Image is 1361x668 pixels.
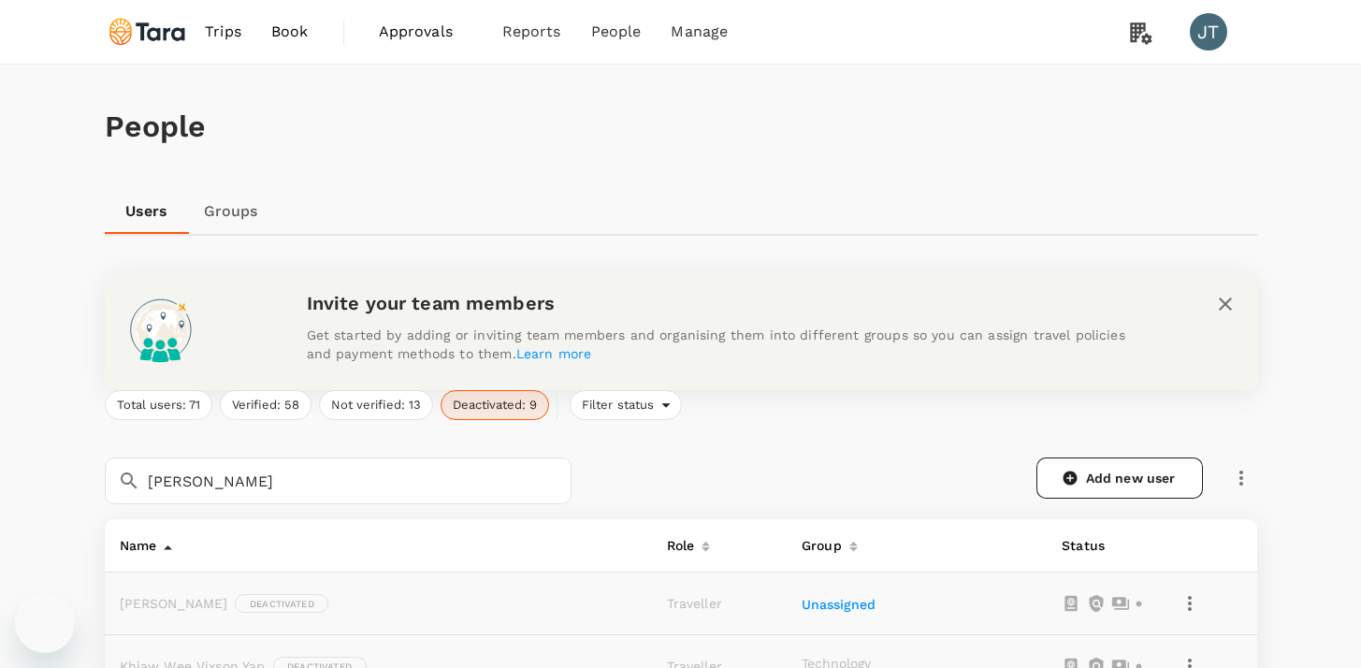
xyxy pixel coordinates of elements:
[271,21,309,43] span: Book
[15,593,75,653] iframe: Button to launch messaging window
[189,189,273,234] a: Groups
[120,288,202,370] img: onboarding-banner
[120,594,228,613] span: [PERSON_NAME]
[502,21,561,43] span: Reports
[667,596,722,611] span: Traveller
[379,21,472,43] span: Approvals
[802,598,879,613] button: Unassigned
[591,21,642,43] span: People
[794,527,842,557] div: Group
[1047,519,1159,573] th: Status
[659,527,695,557] div: Role
[148,457,572,504] input: Search for a user
[671,21,728,43] span: Manage
[571,397,662,414] span: Filter status
[1209,288,1241,320] button: close
[105,390,212,420] button: Total users: 71
[307,326,1149,363] p: Get started by adding or inviting team members and organising them into different groups so you c...
[319,390,433,420] button: Not verified: 13
[205,21,241,43] span: Trips
[105,189,189,234] a: Users
[516,346,592,361] a: Learn more
[441,390,549,420] button: Deactivated: 9
[105,11,191,52] img: Tara Climate Ltd
[307,288,1149,318] h6: Invite your team members
[105,109,1257,144] h1: People
[570,390,683,420] div: Filter status
[112,527,157,557] div: Name
[250,597,314,611] p: Deactivated
[1036,457,1203,499] a: Add new user
[220,390,311,420] button: Verified: 58
[1190,13,1227,51] div: JT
